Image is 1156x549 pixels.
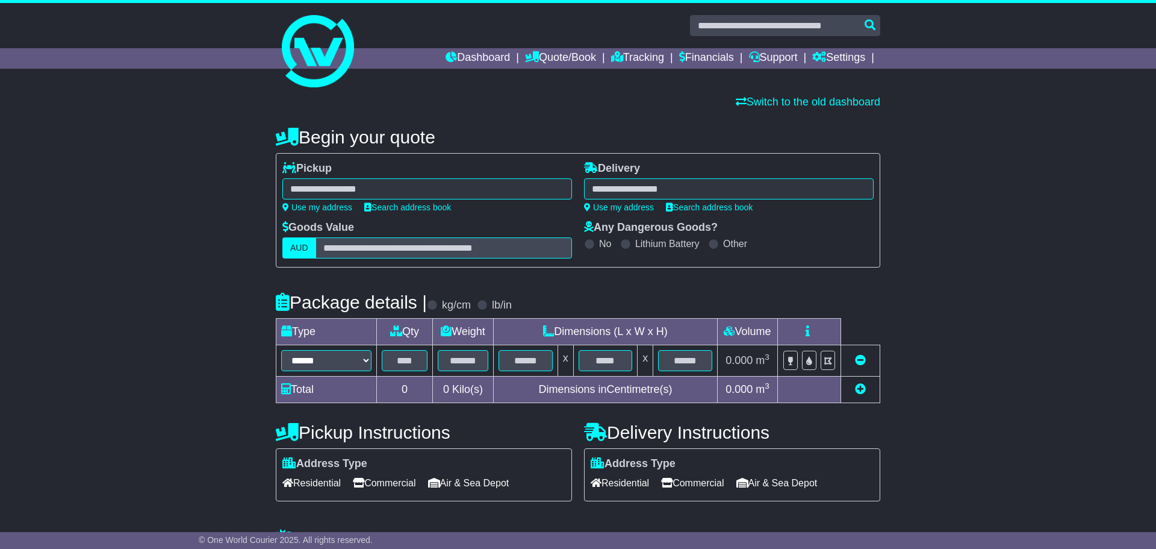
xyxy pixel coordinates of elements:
span: m [756,383,769,395]
td: x [638,345,653,377]
a: Quote/Book [525,48,596,69]
td: Total [276,377,377,403]
label: Goods Value [282,221,354,234]
label: Delivery [584,162,640,175]
a: Tracking [611,48,664,69]
label: Pickup [282,162,332,175]
sup: 3 [765,381,769,391]
a: Search address book [666,202,753,212]
span: m [756,354,769,366]
a: Settings [812,48,865,69]
a: Use my address [584,202,654,212]
span: Air & Sea Depot [428,474,509,492]
td: Kilo(s) [433,377,494,403]
h4: Package details | [276,292,427,312]
span: 0.000 [726,383,753,395]
td: Weight [433,319,494,345]
td: Dimensions in Centimetre(s) [493,377,717,403]
a: Dashboard [446,48,510,69]
span: © One World Courier 2025. All rights reserved. [199,535,373,545]
td: Dimensions (L x W x H) [493,319,717,345]
label: No [599,238,611,249]
span: Air & Sea Depot [736,474,818,492]
span: Commercial [353,474,415,492]
td: 0 [377,377,433,403]
label: Any Dangerous Goods? [584,221,718,234]
a: Use my address [282,202,352,212]
label: kg/cm [442,299,471,312]
span: Residential [591,474,649,492]
span: Commercial [661,474,724,492]
h4: Pickup Instructions [276,422,572,442]
label: Address Type [591,457,676,471]
h4: Begin your quote [276,127,880,147]
a: Financials [679,48,734,69]
label: Address Type [282,457,367,471]
a: Remove this item [855,354,866,366]
a: Search address book [364,202,451,212]
label: Lithium Battery [635,238,700,249]
a: Support [749,48,798,69]
label: Other [723,238,747,249]
h4: Delivery Instructions [584,422,880,442]
span: Residential [282,474,341,492]
td: Qty [377,319,433,345]
td: x [558,345,573,377]
span: 0.000 [726,354,753,366]
sup: 3 [765,353,769,362]
td: Volume [717,319,777,345]
a: Add new item [855,383,866,395]
h4: Warranty & Insurance [276,529,880,548]
label: AUD [282,237,316,259]
a: Switch to the old dashboard [736,96,880,108]
td: Type [276,319,377,345]
span: 0 [443,383,449,395]
label: lb/in [492,299,512,312]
